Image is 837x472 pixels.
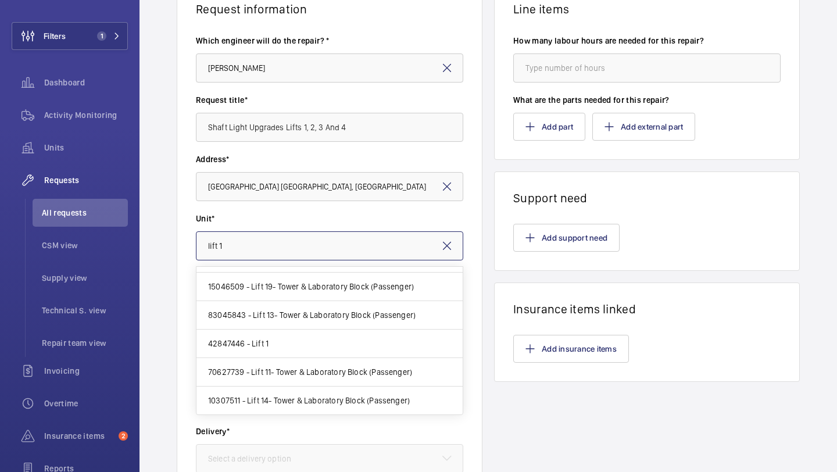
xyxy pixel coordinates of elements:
span: 42847446 - Lift 1 [208,338,269,349]
span: 1 [97,31,106,41]
span: CSM view [42,239,128,251]
label: How many labour hours are needed for this repair? [513,35,781,47]
span: Repair team view [42,337,128,349]
span: Technical S. view [42,305,128,316]
span: Dashboard [44,77,128,88]
span: 70627739 - Lift 11- Tower & Laboratory Block (Passenger) [208,366,412,378]
button: Add insurance items [513,335,629,363]
label: Which engineer will do the repair? * [196,35,463,47]
input: Type number of hours [513,53,781,83]
span: Supply view [42,272,128,284]
span: 15046509 - Lift 19- Tower & Laboratory Block (Passenger) [208,281,414,292]
span: All requests [42,207,128,219]
h1: Request information [196,2,463,16]
label: What are the parts needed for this repair? [513,94,781,106]
h1: Line items [513,2,781,16]
label: Address* [196,153,463,165]
label: Delivery* [196,425,463,437]
button: Add part [513,113,585,141]
button: Filters1 [12,22,128,50]
input: Select engineer [196,53,463,83]
span: 83045843 - Lift 13- Tower & Laboratory Block (Passenger) [208,309,416,321]
label: Request title* [196,94,463,106]
input: Enter unit [196,231,463,260]
span: Insurance items [44,430,114,442]
button: Add external part [592,113,695,141]
span: 10307511 - Lift 14- Tower & Laboratory Block (Passenger) [208,395,410,406]
span: Invoicing [44,365,128,377]
input: Enter address [196,172,463,201]
span: Units [44,142,128,153]
input: Type request title [196,113,463,142]
span: Activity Monitoring [44,109,128,121]
span: Filters [44,30,66,42]
span: Overtime [44,398,128,409]
h1: Insurance items linked [513,302,781,316]
h1: Support need [513,191,781,205]
span: 2 [119,431,128,441]
div: Select a delivery option [208,453,320,464]
span: Requests [44,174,128,186]
button: Add support need [513,224,620,252]
label: Unit* [196,213,463,224]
